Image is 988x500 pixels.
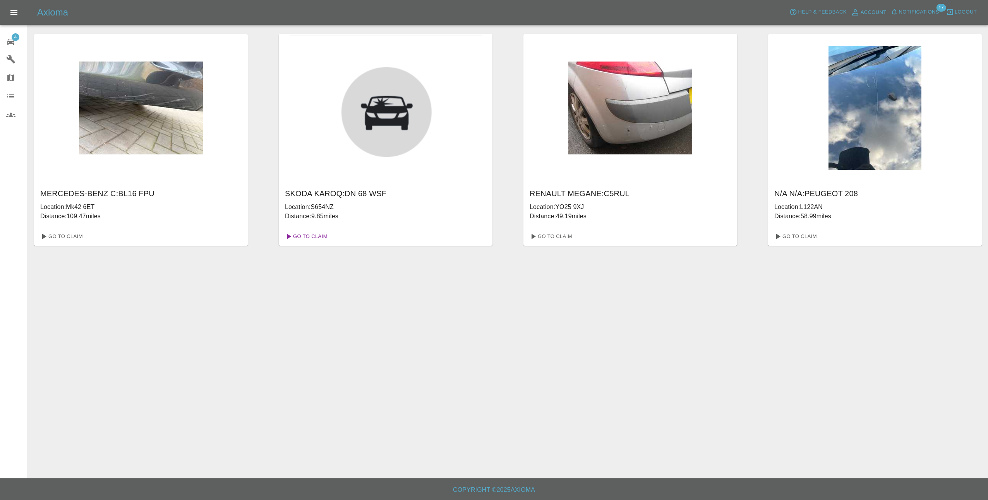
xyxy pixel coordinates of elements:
[899,8,939,17] span: Notifications
[285,212,486,221] p: Distance: 9.85 miles
[771,230,819,243] a: Go To Claim
[6,485,982,495] h6: Copyright © 2025 Axioma
[37,6,68,19] h5: Axioma
[774,212,976,221] p: Distance: 58.99 miles
[530,187,731,200] h6: RENAULT MEGANE : C5RUL
[285,187,486,200] h6: SKODA KAROQ : DN 68 WSF
[40,187,242,200] h6: MERCEDES-BENZ C : BL16 FPU
[849,6,889,19] a: Account
[530,202,731,212] p: Location: YO25 9XJ
[944,6,979,18] button: Logout
[5,3,23,22] button: Open drawer
[955,8,977,17] span: Logout
[40,212,242,221] p: Distance: 109.47 miles
[12,33,19,41] span: 4
[40,202,242,212] p: Location: Mk42 6ET
[37,230,85,243] a: Go To Claim
[787,6,848,18] button: Help & Feedback
[527,230,574,243] a: Go To Claim
[861,8,887,17] span: Account
[889,6,941,18] button: Notifications
[282,230,329,243] a: Go To Claim
[530,212,731,221] p: Distance: 49.19 miles
[798,8,846,17] span: Help & Feedback
[936,4,946,12] span: 17
[774,187,976,200] h6: N/A N/A : PEUGEOT 208
[774,202,976,212] p: Location: L122AN
[285,202,486,212] p: Location: S654NZ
